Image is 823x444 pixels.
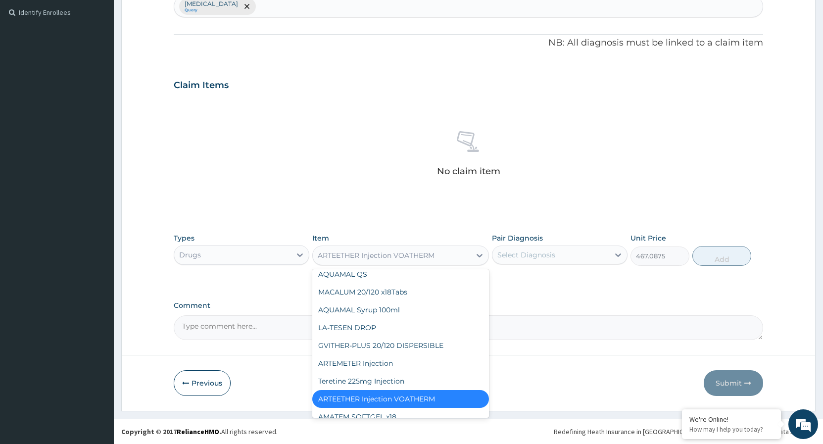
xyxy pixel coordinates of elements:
[692,246,751,266] button: Add
[437,166,500,176] p: No claim item
[174,370,231,396] button: Previous
[704,370,763,396] button: Submit
[689,415,774,424] div: We're Online!
[312,408,489,426] div: AMATEM SOFTGEL x18
[312,233,329,243] label: Item
[51,55,166,68] div: Chat with us now
[312,301,489,319] div: AQUAMAL Syrup 100ml
[5,270,189,305] textarea: Type your message and hit 'Enter'
[312,283,489,301] div: MACALUM 20/120 x18Tabs
[174,234,194,243] label: Types
[312,319,489,337] div: LA-TESEN DROP
[312,354,489,372] div: ARTEMETER Injection
[121,427,221,436] strong: Copyright © 2017 .
[630,233,666,243] label: Unit Price
[554,427,816,437] div: Redefining Heath Insurance in [GEOGRAPHIC_DATA] using Telemedicine and Data Science!
[497,250,555,260] div: Select Diagnosis
[177,427,219,436] a: RelianceHMO
[174,37,763,49] p: NB: All diagnosis must be linked to a claim item
[57,125,137,225] span: We're online!
[312,390,489,408] div: ARTEETHER Injection VOATHERM
[174,80,229,91] h3: Claim Items
[162,5,186,29] div: Minimize live chat window
[312,265,489,283] div: AQUAMAL QS
[174,301,763,310] label: Comment
[689,425,774,434] p: How may I help you today?
[312,372,489,390] div: Teretine 225mg Injection
[185,8,238,13] small: Query
[312,337,489,354] div: GVITHER-PLUS 20/120 DISPERSIBLE
[18,49,40,74] img: d_794563401_company_1708531726252_794563401
[179,250,201,260] div: Drugs
[318,250,435,260] div: ARTEETHER Injection VOATHERM
[492,233,543,243] label: Pair Diagnosis
[114,419,823,444] footer: All rights reserved.
[242,2,251,11] span: remove selection option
